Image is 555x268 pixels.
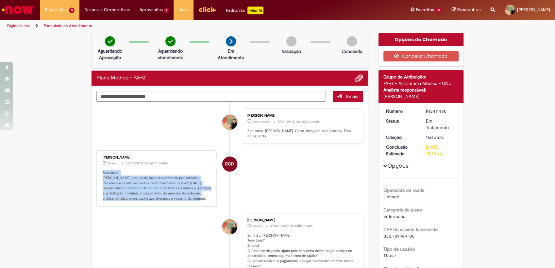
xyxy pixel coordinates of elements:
[383,51,459,61] button: Cancelar Chamado
[247,218,356,222] div: [PERSON_NAME]
[198,5,216,14] img: click_logo_yellow_360x200.png
[342,48,362,55] p: Concluído
[381,118,421,124] dt: Status
[215,48,247,61] p: Em Atendimento
[96,91,326,102] textarea: Digite sua mensagem aqui...
[45,7,68,13] span: Requisições
[247,114,356,118] div: [PERSON_NAME]
[103,156,211,159] div: [PERSON_NAME]
[155,48,186,61] p: Aguardando atendimento
[457,7,481,13] span: Rascunhos
[226,7,263,14] div: Padroniza
[165,36,176,46] img: check-circle-green.png
[226,36,236,46] img: arrow-next.png
[383,213,405,219] span: Enfermaria
[252,224,263,228] span: 5d atrás
[84,7,130,13] span: Despesas Corporativas
[383,226,438,232] b: CPF do usuário favorecido
[94,48,126,61] p: Aguardando Aprovação
[96,75,146,81] h2: Plano Médico - FAHZ Histórico de tíquete
[1,3,34,16] img: ServiceNow
[252,120,270,124] span: Agora mesmo
[383,80,459,87] div: FAHZ - Assistência Médica - CNU
[247,128,356,139] p: Boa tarde, [PERSON_NAME]. Certo, obrigado pelo retorno. Fico no aguardo.
[383,93,459,100] div: [PERSON_NAME]
[252,120,270,124] time: 29/08/2025 15:40:43
[383,246,415,252] b: Tipo de usuário
[126,160,168,166] small: Comentários adicionais
[381,144,421,157] dt: Conclusão Estimada
[105,36,115,46] img: check-circle-green.png
[108,161,118,165] time: 25/08/2025 14:35:32
[164,8,169,13] span: 1
[140,7,163,13] span: Aprovações
[103,170,211,201] p: Boa tarde, [PERSON_NAME], não pode fazer o reembolso por terceiro. Recebemos o retorno da Unimed ...
[416,7,434,13] span: Favoritos
[426,134,456,141] div: 13/08/2025 17:42:10
[378,33,464,46] div: Opções do Chamado
[381,108,421,114] dt: Número
[426,134,444,140] span: 16d atrás
[452,7,481,13] a: Rascunhos
[271,223,313,229] small: Comentários adicionais
[282,48,301,55] p: Validação
[383,207,422,213] b: Categoria do plano
[355,74,363,82] button: Adicionar anexos
[435,8,442,13] span: 13
[225,156,234,172] span: RCD
[426,144,456,157] div: [DATE] 15:43:44
[7,23,30,28] a: Página inicial
[383,233,414,239] span: 030.709.149-00
[383,253,396,259] span: Titular
[383,194,399,200] span: Unimed
[222,115,237,130] div: Daniel Carlos Monteiro Pinto
[383,187,425,193] b: Operadora de saúde
[333,91,363,102] button: Enviar
[5,20,365,32] ul: Trilhas de página
[426,134,444,140] time: 13/08/2025 17:42:10
[278,119,320,124] small: Comentários adicionais
[426,118,456,131] div: Em Tratamento
[44,23,92,28] a: Formulário de Atendimento
[286,36,296,46] img: img-circle-grey.png
[178,7,189,13] span: More
[383,74,459,80] div: Grupo de Atribuição:
[247,7,263,14] p: +GenAi
[222,157,237,172] div: Rodrigo Camilo Dos Santos
[517,7,550,12] span: [PERSON_NAME]
[346,93,359,99] span: Enviar
[347,36,357,46] img: img-circle-grey.png
[426,108,456,114] div: R13411490
[222,219,237,234] div: Daniel Carlos Monteiro Pinto
[383,87,459,93] div: Analista responsável:
[108,161,118,165] span: 5d atrás
[69,8,75,13] span: 3
[381,134,421,141] dt: Criação
[252,224,263,228] time: 25/08/2025 09:51:56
